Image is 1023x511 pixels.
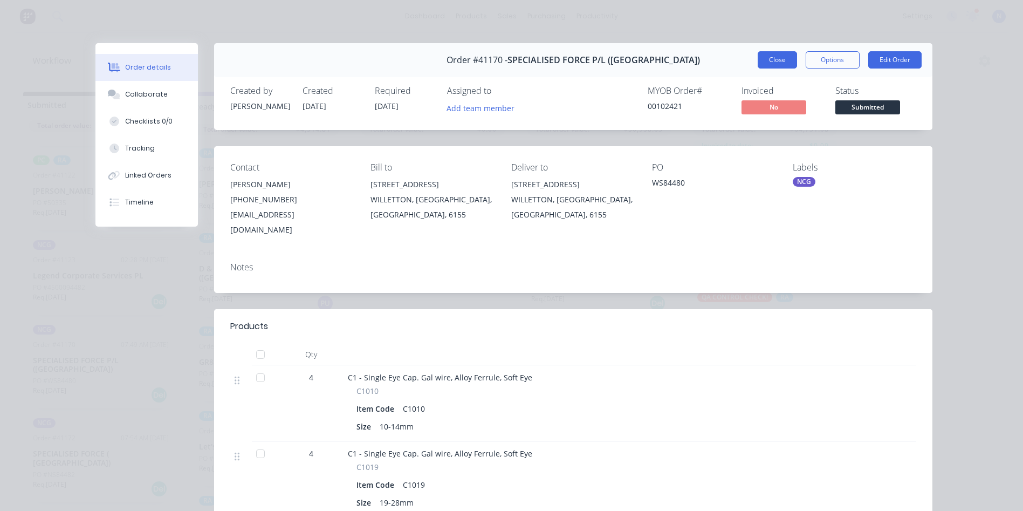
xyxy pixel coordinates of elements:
[230,86,290,96] div: Created by
[95,135,198,162] button: Tracking
[279,344,344,365] div: Qty
[309,448,313,459] span: 4
[230,100,290,112] div: [PERSON_NAME]
[375,419,418,434] div: 10-14mm
[835,86,916,96] div: Status
[447,55,507,65] span: Order #41170 -
[125,117,173,126] div: Checklists 0/0
[375,495,418,510] div: 19-28mm
[399,477,429,493] div: C1019
[356,385,379,397] span: C1010
[868,51,922,69] button: Edit Order
[835,100,900,114] span: Submitted
[447,86,555,96] div: Assigned to
[648,100,729,112] div: 00102421
[230,177,354,237] div: [PERSON_NAME][PHONE_NUMBER][EMAIL_ADDRESS][DOMAIN_NAME]
[303,86,362,96] div: Created
[741,86,822,96] div: Invoiced
[309,372,313,383] span: 4
[348,372,532,383] span: C1 - Single Eye Cap. Gal wire, Alloy Ferrule, Soft Eye
[511,177,635,222] div: [STREET_ADDRESS]WILLETTON, [GEOGRAPHIC_DATA], [GEOGRAPHIC_DATA], 6155
[652,162,775,173] div: PO
[511,192,635,222] div: WILLETTON, [GEOGRAPHIC_DATA], [GEOGRAPHIC_DATA], 6155
[511,162,635,173] div: Deliver to
[95,189,198,216] button: Timeline
[648,86,729,96] div: MYOB Order #
[370,162,494,173] div: Bill to
[507,55,700,65] span: SPECIALISED FORCE P/L ([GEOGRAPHIC_DATA])
[125,90,168,99] div: Collaborate
[230,207,354,237] div: [EMAIL_ADDRESS][DOMAIN_NAME]
[125,197,154,207] div: Timeline
[447,100,520,115] button: Add team member
[95,54,198,81] button: Order details
[230,162,354,173] div: Contact
[125,63,171,72] div: Order details
[95,81,198,108] button: Collaborate
[356,495,375,510] div: Size
[375,101,399,111] span: [DATE]
[370,177,494,192] div: [STREET_ADDRESS]
[348,448,532,459] span: C1 - Single Eye Cap. Gal wire, Alloy Ferrule, Soft Eye
[230,177,354,192] div: [PERSON_NAME]
[399,401,429,417] div: C1010
[652,177,775,192] div: WS84480
[356,401,399,417] div: Item Code
[758,51,797,69] button: Close
[741,100,806,114] span: No
[230,262,916,272] div: Notes
[806,51,860,69] button: Options
[230,192,354,207] div: [PHONE_NUMBER]
[125,171,171,180] div: Linked Orders
[356,461,379,473] span: C1019
[370,177,494,222] div: [STREET_ADDRESS]WILLETTON, [GEOGRAPHIC_DATA], [GEOGRAPHIC_DATA], 6155
[793,162,916,173] div: Labels
[441,100,520,115] button: Add team member
[125,144,155,153] div: Tracking
[356,419,375,434] div: Size
[370,192,494,222] div: WILLETTON, [GEOGRAPHIC_DATA], [GEOGRAPHIC_DATA], 6155
[835,100,900,117] button: Submitted
[356,477,399,493] div: Item Code
[375,86,434,96] div: Required
[303,101,326,111] span: [DATE]
[230,320,268,333] div: Products
[793,177,815,187] div: NCG
[511,177,635,192] div: [STREET_ADDRESS]
[95,108,198,135] button: Checklists 0/0
[95,162,198,189] button: Linked Orders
